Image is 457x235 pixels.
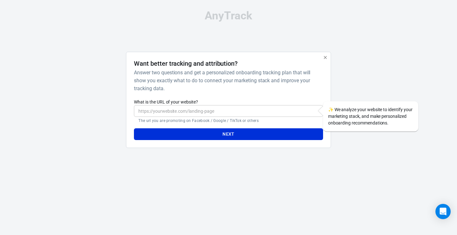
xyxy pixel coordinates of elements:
[435,204,451,219] div: Open Intercom Messenger
[134,60,238,67] h4: Want better tracking and attribution?
[70,10,387,21] div: AnyTrack
[134,99,323,105] label: What is the URL of your website?
[323,101,418,131] div: We analyze your website to identify your marketing stack, and make personalized onboarding recomm...
[134,69,320,92] h6: Answer two questions and get a personalized onboarding tracking plan that will show you exactly w...
[328,107,334,112] span: sparkles
[134,128,323,140] button: Next
[138,118,318,123] p: The url you are promoting on Facebook / Google / TikTok or others
[134,105,323,117] input: https://yourwebsite.com/landing-page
